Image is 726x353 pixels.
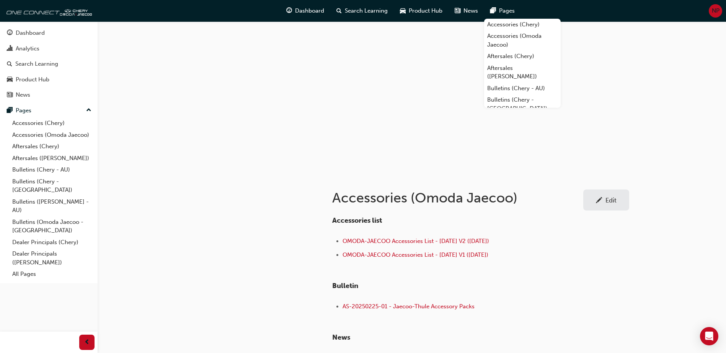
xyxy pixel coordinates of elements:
span: pages-icon [490,6,496,16]
div: Edit [605,196,617,204]
span: Accessories list [332,216,382,225]
a: Search Learning [3,57,95,71]
span: ​News [332,333,350,342]
a: Bulletins (Chery - AU) [9,164,95,176]
button: NP [709,4,722,18]
span: Search Learning [345,6,388,15]
div: Search Learning [15,60,58,68]
div: News [16,91,30,99]
a: Bulletins (Omoda Jaecoo - [GEOGRAPHIC_DATA]) [9,216,95,236]
span: Product Hub [409,6,442,15]
a: Accessories (Chery) [484,19,561,31]
span: News [463,6,478,15]
span: chart-icon [7,45,13,52]
a: Dealer Principals ([PERSON_NAME]) [9,248,95,268]
h1: Accessories (Omoda Jaecoo) [332,189,583,206]
a: Accessories (Omoda Jaecoo) [9,129,95,141]
a: OMODA-JAECOO Accessories List - [DATE] V1 ([DATE]) [343,251,488,258]
div: Pages [16,106,31,115]
img: oneconnect [4,3,92,18]
div: Open Intercom Messenger [700,327,718,345]
a: Edit [583,189,629,211]
span: guage-icon [286,6,292,16]
a: All Pages [9,268,95,280]
a: Bulletins (Chery - [GEOGRAPHIC_DATA]) [484,94,561,114]
a: search-iconSearch Learning [330,3,394,19]
a: Aftersales ([PERSON_NAME]) [9,152,95,164]
span: Pages [499,6,515,15]
button: Pages [3,104,95,118]
a: Bulletins ([PERSON_NAME] - AU) [9,196,95,216]
a: guage-iconDashboard [280,3,330,19]
a: pages-iconPages [484,3,521,19]
span: news-icon [455,6,460,16]
span: Dashboard [295,6,324,15]
div: Dashboard [16,29,45,37]
a: Aftersales (Chery) [9,141,95,152]
span: car-icon [7,76,13,83]
div: Product Hub [16,75,49,84]
a: Aftersales (Chery) [484,50,561,62]
a: Product Hub [3,73,95,87]
a: Dealer Principals (Chery) [9,236,95,248]
span: car-icon [400,6,406,16]
button: DashboardAnalyticsSearch LearningProduct HubNews [3,24,95,104]
a: news-iconNews [449,3,484,19]
a: Accessories (Chery) [9,117,95,129]
span: search-icon [7,61,12,68]
a: Dashboard [3,26,95,40]
span: prev-icon [84,338,90,347]
span: guage-icon [7,30,13,37]
span: Bulletin [332,282,358,290]
a: Analytics [3,42,95,56]
a: News [3,88,95,102]
a: Bulletins (Chery - AU) [484,83,561,94]
span: pages-icon [7,107,13,114]
span: pencil-icon [596,197,602,205]
a: AS-20250225-01 - Jaecoo-Thule Accessory Packs [343,303,475,310]
span: search-icon [336,6,342,16]
a: OMODA-JAECOO Accessories List - [DATE] V2 ([DATE]) [343,238,489,245]
span: up-icon [86,105,91,115]
a: Accessories (Omoda Jaecoo) [484,30,561,50]
a: car-iconProduct Hub [394,3,449,19]
a: Bulletins (Chery - [GEOGRAPHIC_DATA]) [9,176,95,196]
span: news-icon [7,92,13,99]
div: Analytics [16,44,39,53]
a: Aftersales ([PERSON_NAME]) [484,62,561,83]
span: NP [712,6,719,15]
